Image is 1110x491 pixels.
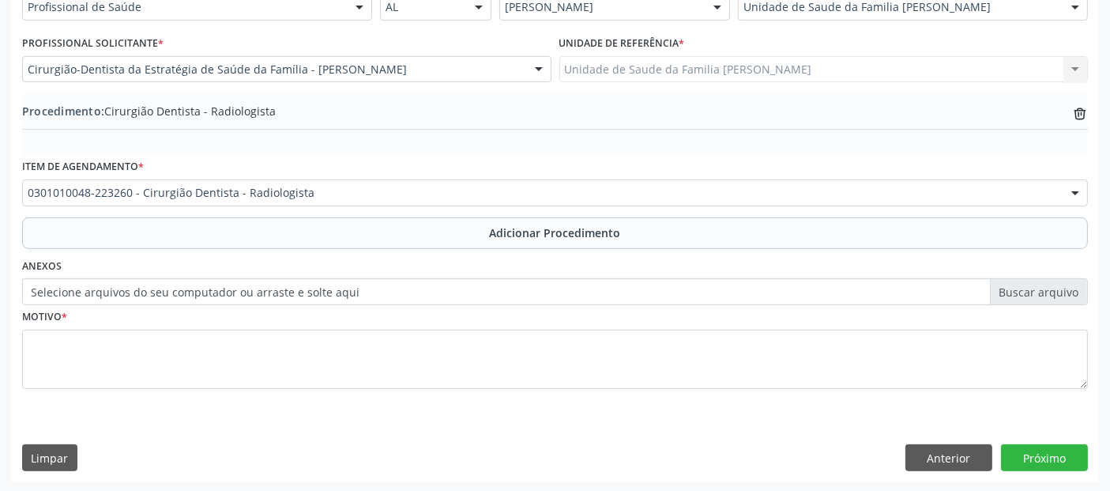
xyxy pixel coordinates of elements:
[22,104,104,119] span: Procedimento:
[1001,444,1088,471] button: Próximo
[22,155,144,179] label: Item de agendamento
[28,62,519,77] span: Cirurgião-Dentista da Estratégia de Saúde da Família - [PERSON_NAME]
[22,305,67,330] label: Motivo
[905,444,992,471] button: Anterior
[490,225,621,241] span: Adicionar Procedimento
[22,103,276,119] span: Cirurgião Dentista - Radiologista
[22,32,164,56] label: Profissional Solicitante
[559,32,685,56] label: Unidade de referência
[22,217,1088,249] button: Adicionar Procedimento
[22,255,62,279] label: Anexos
[22,444,77,471] button: Limpar
[28,185,1055,201] span: 0301010048-223260 - Cirurgião Dentista - Radiologista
